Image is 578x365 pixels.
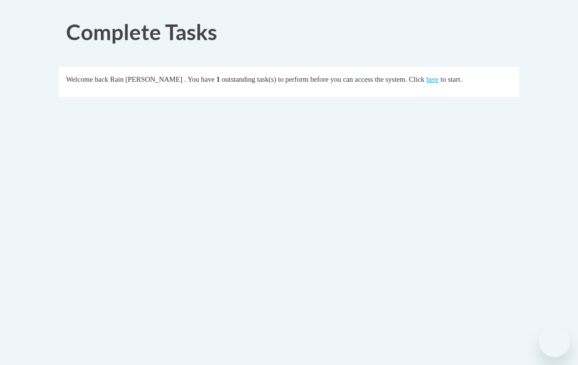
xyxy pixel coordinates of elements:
a: here [426,75,438,83]
span: to start. [440,75,462,83]
span: Rain [PERSON_NAME] [110,75,183,83]
span: outstanding task(s) to perform before you can access the system. Click [222,75,425,83]
iframe: Button to launch messaging window [539,326,570,357]
span: Complete Tasks [66,19,217,45]
span: . You have [184,75,215,83]
span: Welcome back [66,75,108,83]
span: 1 [217,75,220,83]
